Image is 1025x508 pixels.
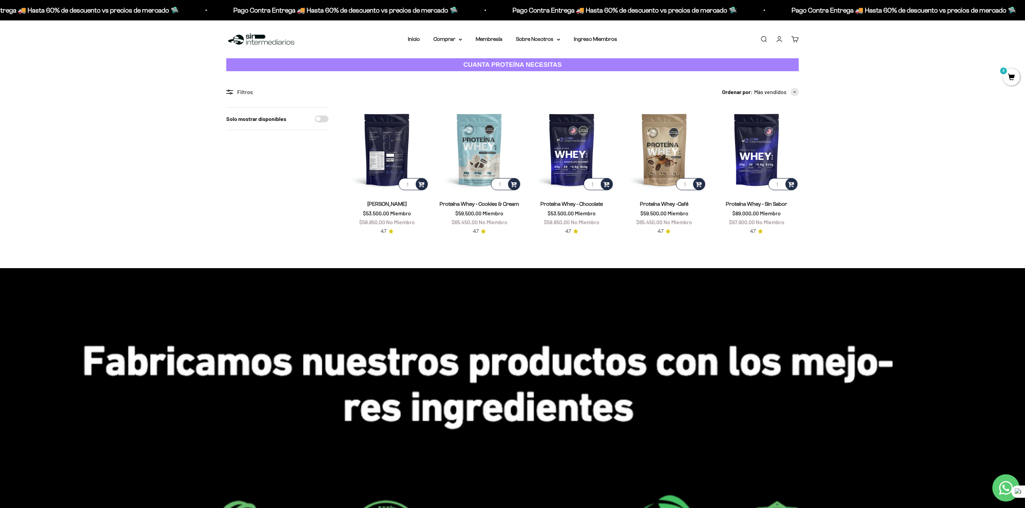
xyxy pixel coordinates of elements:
span: 4.7 [658,228,663,235]
a: Membresía [476,36,502,42]
a: Proteína Whey - Cookies & Cream [440,201,519,207]
span: Miembro [668,210,688,216]
mark: 0 [999,67,1008,75]
a: 4.74.7 de 5.0 estrellas [381,228,394,235]
button: Más vendidos [754,88,799,96]
label: Solo mostrar disponibles [226,114,286,123]
span: No Miembro [479,219,507,225]
a: 4.74.7 de 5.0 estrellas [658,228,671,235]
p: Pago Contra Entrega 🚚 Hasta 60% de descuento vs precios de mercado 🛸 [486,5,711,16]
span: $53.500,00 [548,210,574,216]
span: Miembro [575,210,596,216]
span: $89.000,00 [732,210,759,216]
summary: Comprar [433,35,462,44]
span: Miembro [390,210,411,216]
img: Proteína Whey - Vainilla [345,107,429,191]
a: 0 [1003,74,1020,81]
span: No Miembro [756,219,784,225]
span: $59.500,00 [640,210,667,216]
span: $65.450,00 [636,219,662,225]
a: Proteína Whey -Café [640,201,688,207]
a: Proteína Whey - Sin Sabor [726,201,787,207]
span: $59.500,00 [455,210,481,216]
summary: Sobre Nosotros [516,35,560,44]
a: Proteína Whey - Chocolate [540,201,603,207]
span: $53.500,00 [363,210,389,216]
span: 4.7 [565,228,571,235]
a: CUANTA PROTEÍNA NECESITAS [226,58,799,72]
span: No Miembro [663,219,692,225]
strong: CUANTA PROTEÍNA NECESITAS [463,61,562,68]
p: Pago Contra Entrega 🚚 Hasta 60% de descuento vs precios de mercado 🛸 [765,5,990,16]
span: $97.900,00 [729,219,755,225]
span: Miembro [760,210,781,216]
a: Inicio [408,36,420,42]
div: Filtros [226,88,328,96]
span: 4.7 [750,228,756,235]
a: 4.74.7 de 5.0 estrellas [750,228,763,235]
span: No Miembro [386,219,415,225]
span: Ordenar por: [722,88,753,96]
span: Más vendidos [754,88,786,96]
p: Pago Contra Entrega 🚚 Hasta 60% de descuento vs precios de mercado 🛸 [207,5,432,16]
span: 4.7 [473,228,479,235]
span: 4.7 [381,228,386,235]
a: [PERSON_NAME] [367,201,407,207]
span: $58.850,00 [544,219,570,225]
span: No Miembro [571,219,599,225]
a: Ingreso Miembros [574,36,617,42]
a: 4.74.7 de 5.0 estrellas [473,228,486,235]
span: $65.450,00 [452,219,478,225]
span: $58.850,00 [359,219,385,225]
a: 4.74.7 de 5.0 estrellas [565,228,578,235]
span: Miembro [483,210,503,216]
